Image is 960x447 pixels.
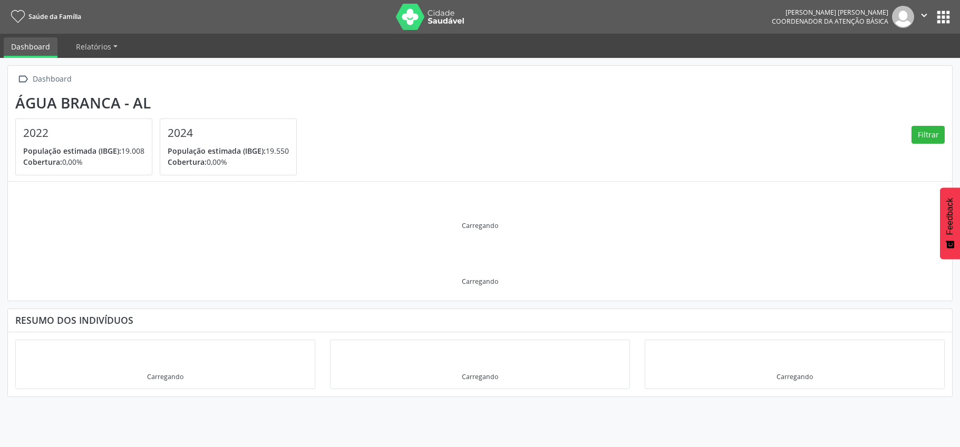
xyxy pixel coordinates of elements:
img: img [892,6,914,28]
p: 19.550 [168,145,289,156]
h4: 2022 [23,126,144,140]
div: Carregando [462,221,498,230]
span: Cobertura: [23,157,62,167]
a: Relatórios [69,37,125,56]
div: Água Branca - AL [15,94,304,112]
a: Saúde da Família [7,8,81,25]
a:  Dashboard [15,72,73,87]
span: Coordenador da Atenção Básica [772,17,888,26]
div: Carregando [462,277,498,286]
div: Carregando [777,372,813,381]
span: População estimada (IBGE): [23,146,121,156]
div: Carregando [147,372,183,381]
div: Resumo dos indivíduos [15,314,945,326]
span: Saúde da Família [28,12,81,21]
div: [PERSON_NAME] [PERSON_NAME] [772,8,888,17]
p: 0,00% [23,156,144,167]
span: População estimada (IBGE): [168,146,266,156]
span: Cobertura: [168,157,207,167]
p: 0,00% [168,156,289,167]
i:  [15,72,31,87]
span: Feedback [945,198,955,235]
button: Filtrar [911,126,945,144]
div: Carregando [462,372,498,381]
i:  [918,9,930,21]
button:  [914,6,934,28]
span: Relatórios [76,42,111,52]
a: Dashboard [4,37,57,58]
h4: 2024 [168,126,289,140]
button: apps [934,8,953,26]
div: Dashboard [31,72,73,87]
button: Feedback - Mostrar pesquisa [940,187,960,259]
p: 19.008 [23,145,144,156]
